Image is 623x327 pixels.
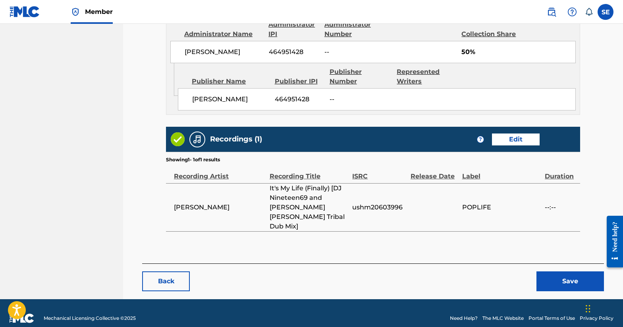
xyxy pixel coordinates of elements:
[547,7,556,17] img: search
[528,315,575,322] a: Portal Terms of Use
[85,7,113,16] span: Member
[536,271,604,291] button: Save
[193,135,202,144] img: Recordings
[171,132,185,146] img: Valid
[270,163,349,181] div: Recording Title
[482,315,524,322] a: The MLC Website
[192,95,269,104] span: [PERSON_NAME]
[10,313,34,323] img: logo
[477,136,484,143] span: ?
[210,135,262,144] h5: Recordings (1)
[269,47,318,57] span: 464951428
[270,184,349,231] span: It's My Life (Finally) [DJ Nineteen69 and [PERSON_NAME] [PERSON_NAME] Tribal Dub Mix]
[324,47,387,57] span: --
[450,315,478,322] a: Need Help?
[567,7,577,17] img: help
[352,203,407,212] span: ushm20603996
[462,163,541,181] div: Label
[601,209,623,275] iframe: Resource Center
[461,47,575,57] span: 50%
[580,315,613,322] a: Privacy Policy
[174,163,266,181] div: Recording Artist
[545,163,576,181] div: Duration
[492,134,540,145] a: Edit
[275,95,324,104] span: 464951428
[330,67,391,86] div: Publisher Number
[174,203,266,212] span: [PERSON_NAME]
[545,203,576,212] span: --:--
[564,4,580,20] div: Help
[184,29,262,39] div: Administrator Name
[71,7,80,17] img: Top Rightsholder
[352,163,407,181] div: ISRC
[462,203,541,212] span: POPLIFE
[598,4,613,20] div: User Menu
[544,4,559,20] a: Public Search
[10,6,40,17] img: MLC Logo
[142,271,190,291] button: Back
[586,297,590,321] div: Drag
[411,163,458,181] div: Release Date
[397,67,458,86] div: Represented Writers
[585,8,593,16] div: Notifications
[192,77,268,86] div: Publisher Name
[330,95,391,104] span: --
[275,77,324,86] div: Publisher IPI
[324,20,387,39] div: Administrator Number
[44,315,136,322] span: Mechanical Licensing Collective © 2025
[166,156,220,163] p: Showing 1 - 1 of 1 results
[185,47,263,57] span: [PERSON_NAME]
[461,29,520,39] div: Collection Share
[268,20,318,39] div: Administrator IPI
[583,289,623,327] iframe: Chat Widget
